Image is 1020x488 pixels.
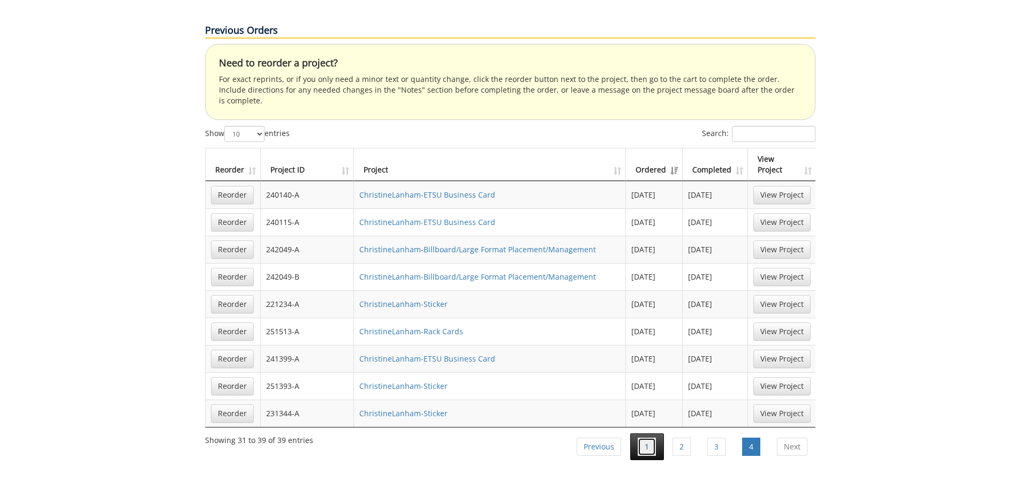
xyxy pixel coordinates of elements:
th: View Project: activate to sort column ascending [748,148,816,181]
a: ChristineLanham-Billboard/Large Format Placement/Management [359,244,596,254]
a: View Project [753,322,811,341]
td: [DATE] [683,263,748,290]
a: Reorder [211,350,254,368]
td: [DATE] [626,263,683,290]
td: [DATE] [626,290,683,318]
th: Ordered: activate to sort column ascending [626,148,683,181]
a: View Project [753,377,811,395]
td: [DATE] [626,318,683,345]
a: Reorder [211,295,254,313]
a: Previous [577,438,621,456]
a: View Project [753,295,811,313]
a: ChristineLanham-Sticker [359,408,448,418]
a: View Project [753,213,811,231]
a: 2 [673,438,691,456]
a: View Project [753,186,811,204]
select: Showentries [224,126,265,142]
a: ChristineLanham-Sticker [359,381,448,391]
td: [DATE] [683,181,748,208]
td: 240140-A [261,181,354,208]
td: 242049-A [261,236,354,263]
a: Reorder [211,186,254,204]
a: View Project [753,268,811,286]
a: Reorder [211,322,254,341]
a: 1 [638,438,656,456]
td: 221234-A [261,290,354,318]
th: Project ID: activate to sort column ascending [261,148,354,181]
a: Reorder [211,268,254,286]
a: 3 [707,438,726,456]
div: Showing 31 to 39 of 39 entries [205,431,313,446]
th: Completed: activate to sort column ascending [683,148,748,181]
td: 231344-A [261,400,354,427]
a: View Project [753,404,811,423]
a: 4 [742,438,760,456]
input: Search: [732,126,815,142]
a: ChristineLanham-ETSU Business Card [359,190,495,200]
a: Reorder [211,404,254,423]
td: 242049-B [261,263,354,290]
td: [DATE] [626,236,683,263]
td: 251513-A [261,318,354,345]
td: [DATE] [626,181,683,208]
th: Project: activate to sort column ascending [354,148,625,181]
a: Reorder [211,241,254,259]
td: 240115-A [261,208,354,236]
a: ChristineLanham-Sticker [359,299,448,309]
a: View Project [753,350,811,368]
a: ChristineLanham-Rack Cards [359,326,463,336]
td: [DATE] [683,290,748,318]
a: ChristineLanham-Billboard/Large Format Placement/Management [359,272,596,282]
td: [DATE] [626,400,683,427]
td: [DATE] [683,318,748,345]
a: ChristineLanham-ETSU Business Card [359,354,495,364]
td: [DATE] [683,236,748,263]
td: 241399-A [261,345,354,372]
p: Previous Orders [205,24,815,39]
a: Next [777,438,807,456]
a: ChristineLanham-ETSU Business Card [359,217,495,227]
label: Search: [702,126,815,142]
a: Reorder [211,377,254,395]
td: [DATE] [683,400,748,427]
td: [DATE] [683,208,748,236]
a: Reorder [211,213,254,231]
td: 251393-A [261,372,354,400]
td: [DATE] [626,372,683,400]
th: Reorder: activate to sort column ascending [206,148,261,181]
label: Show entries [205,126,290,142]
td: [DATE] [683,372,748,400]
td: [DATE] [626,345,683,372]
td: [DATE] [626,208,683,236]
p: For exact reprints, or if you only need a minor text or quantity change, click the reorder button... [219,74,802,106]
h4: Need to reorder a project? [219,58,802,69]
td: [DATE] [683,345,748,372]
a: View Project [753,241,811,259]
